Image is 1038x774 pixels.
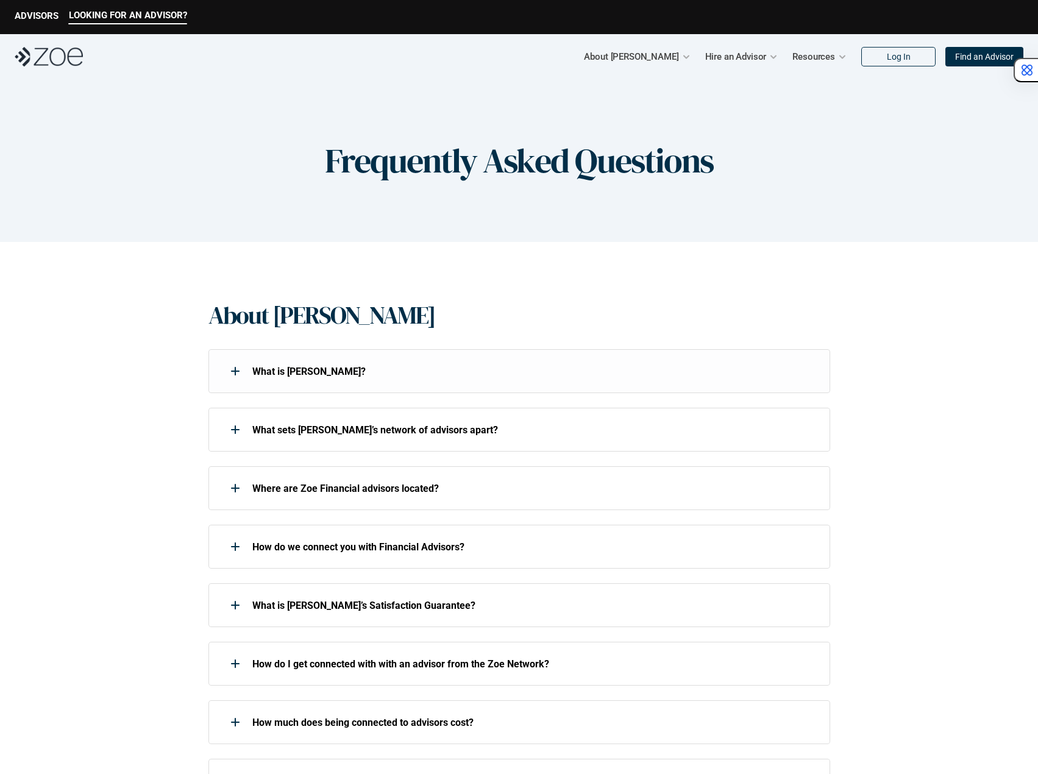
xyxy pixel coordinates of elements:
p: Find an Advisor [955,52,1014,62]
a: Log In [861,47,936,66]
p: What sets [PERSON_NAME]’s network of advisors apart? [252,424,814,436]
p: Resources [792,48,835,66]
p: Hire an Advisor [705,48,767,66]
p: What is [PERSON_NAME]’s Satisfaction Guarantee? [252,600,814,611]
p: Log In [887,52,911,62]
p: How much does being connected to advisors cost? [252,717,814,728]
p: How do I get connected with with an advisor from the Zoe Network? [252,658,814,670]
p: ADVISORS [15,10,59,21]
h1: Frequently Asked Questions [325,140,713,181]
p: What is [PERSON_NAME]? [252,366,814,377]
p: About [PERSON_NAME] [584,48,678,66]
p: Where are Zoe Financial advisors located? [252,483,814,494]
h1: About [PERSON_NAME] [208,300,435,330]
a: Find an Advisor [945,47,1023,66]
p: LOOKING FOR AN ADVISOR? [69,10,187,21]
p: How do we connect you with Financial Advisors? [252,541,814,553]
